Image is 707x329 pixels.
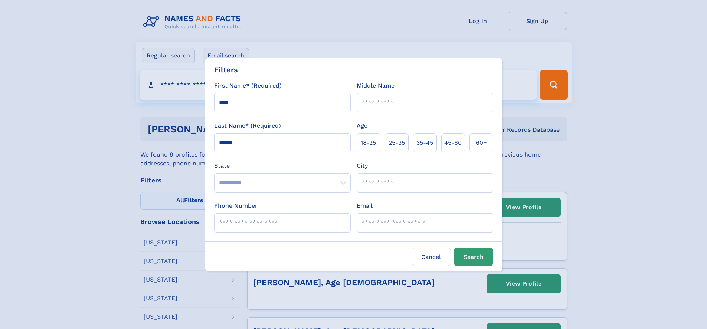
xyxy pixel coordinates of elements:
label: City [357,161,368,170]
label: Email [357,201,373,210]
label: Age [357,121,367,130]
button: Search [454,248,493,266]
span: 45‑60 [444,138,462,147]
div: Filters [214,64,238,75]
label: Cancel [412,248,451,266]
span: 35‑45 [416,138,433,147]
span: 18‑25 [361,138,376,147]
span: 60+ [476,138,487,147]
span: 25‑35 [389,138,405,147]
label: Last Name* (Required) [214,121,281,130]
label: State [214,161,351,170]
label: First Name* (Required) [214,81,282,90]
label: Middle Name [357,81,395,90]
label: Phone Number [214,201,258,210]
